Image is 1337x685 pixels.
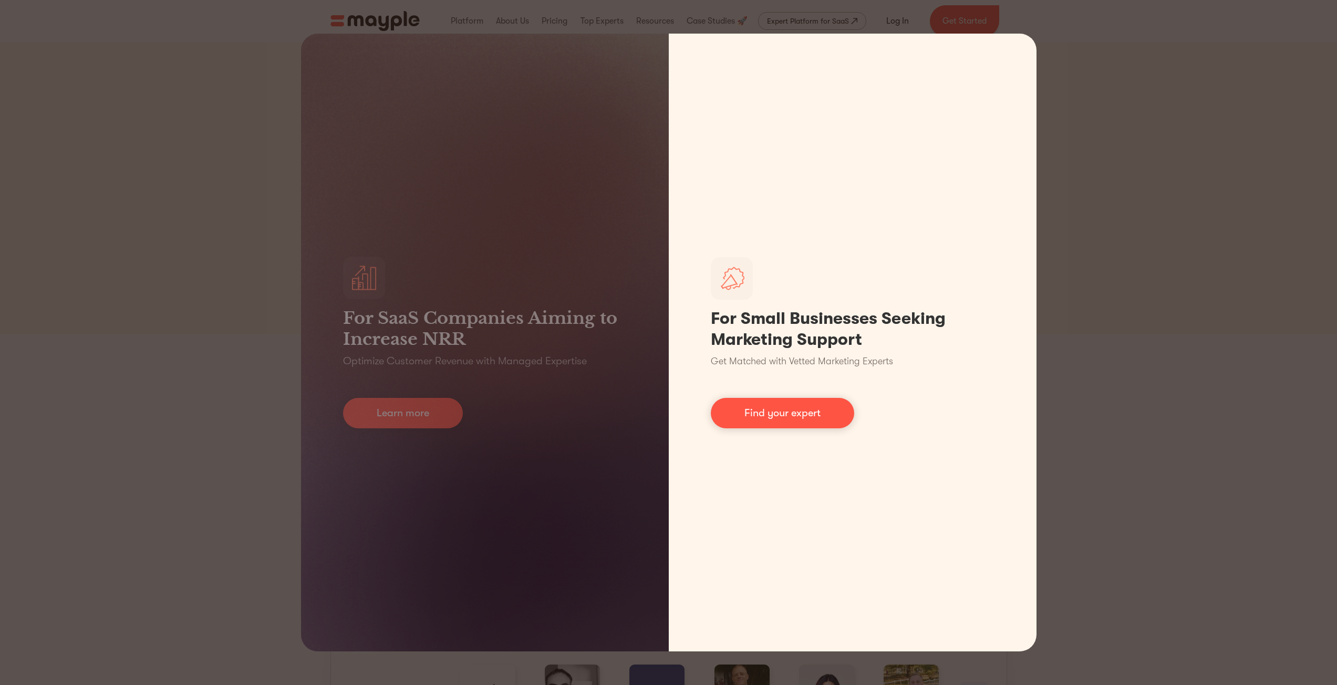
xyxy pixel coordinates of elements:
p: Optimize Customer Revenue with Managed Expertise [343,354,587,368]
h3: For SaaS Companies Aiming to Increase NRR [343,308,627,350]
a: Find your expert [711,398,854,428]
p: Get Matched with Vetted Marketing Experts [711,354,893,368]
a: Learn more [343,398,463,428]
h1: For Small Businesses Seeking Marketing Support [711,308,994,350]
